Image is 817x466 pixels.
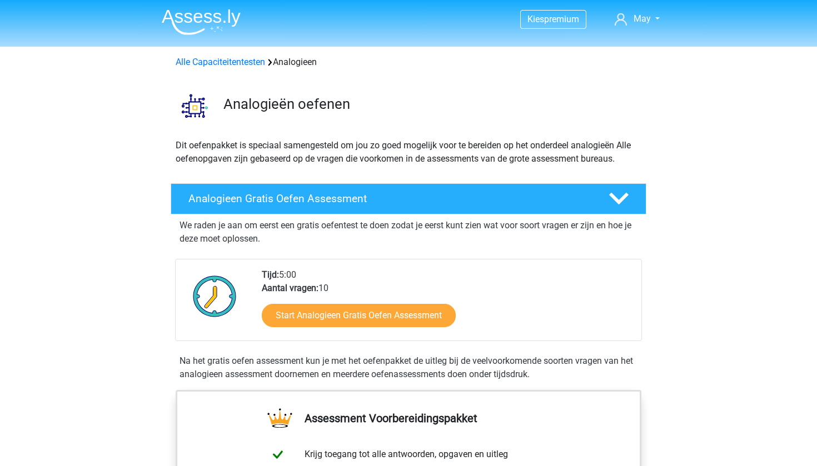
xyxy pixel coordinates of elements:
[171,82,218,129] img: analogieen
[180,219,637,245] p: We raden je aan om eerst een gratis oefentest te doen zodat je eerst kunt zien wat voor soort vra...
[187,268,243,324] img: Klok
[162,9,241,35] img: Assessly
[253,268,641,340] div: 5:00 10
[262,304,456,327] a: Start Analogieen Gratis Oefen Assessment
[166,183,651,214] a: Analogieen Gratis Oefen Assessment
[175,354,642,381] div: Na het gratis oefen assessment kun je met het oefenpakket de uitleg bij de veelvoorkomende soorte...
[223,96,637,113] h3: Analogieën oefenen
[171,56,646,69] div: Analogieen
[544,14,579,24] span: premium
[262,269,279,280] b: Tijd:
[188,192,591,205] h4: Analogieen Gratis Oefen Assessment
[610,12,664,26] a: May
[634,13,651,24] span: May
[521,12,586,27] a: Kiespremium
[176,57,265,67] a: Alle Capaciteitentesten
[527,14,544,24] span: Kies
[262,283,318,293] b: Aantal vragen:
[176,139,641,166] p: Dit oefenpakket is speciaal samengesteld om jou zo goed mogelijk voor te bereiden op het onderdee...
